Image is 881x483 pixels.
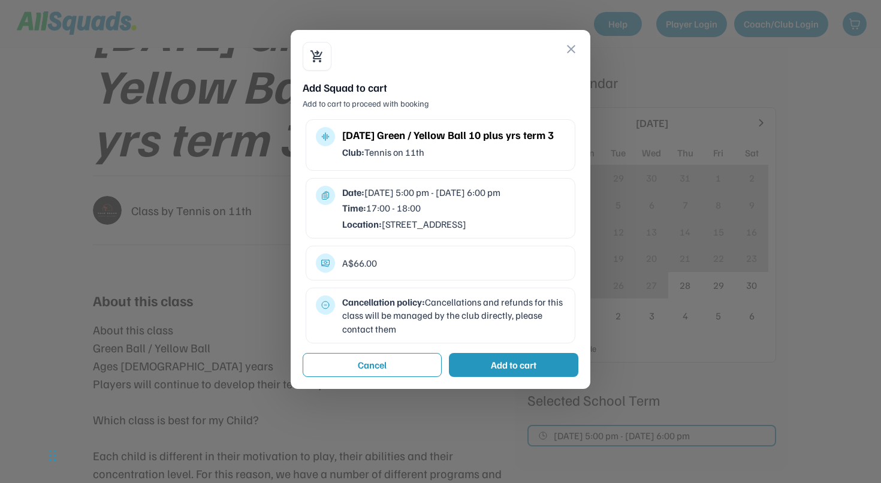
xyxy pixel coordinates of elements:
div: A$66.00 [342,256,565,270]
button: Cancel [303,353,442,377]
strong: Time: [342,202,366,214]
strong: Cancellation policy: [342,296,425,308]
div: Add to cart [491,358,536,372]
div: [STREET_ADDRESS] [342,218,565,231]
button: close [564,42,578,56]
strong: Location: [342,218,382,230]
div: [DATE] Green / Yellow Ball 10 plus yrs term 3 [342,127,565,143]
div: Cancellations and refunds for this class will be managed by the club directly, please contact them [342,295,565,336]
button: multitrack_audio [321,132,330,141]
div: Tennis on 11th [342,146,565,159]
button: shopping_cart_checkout [310,49,324,64]
div: Add Squad to cart [303,80,578,95]
div: [DATE] 5:00 pm - [DATE] 6:00 pm [342,186,565,199]
strong: Date: [342,186,364,198]
strong: Club: [342,146,364,158]
div: 17:00 - 18:00 [342,201,565,215]
div: Add to cart to proceed with booking [303,98,578,110]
